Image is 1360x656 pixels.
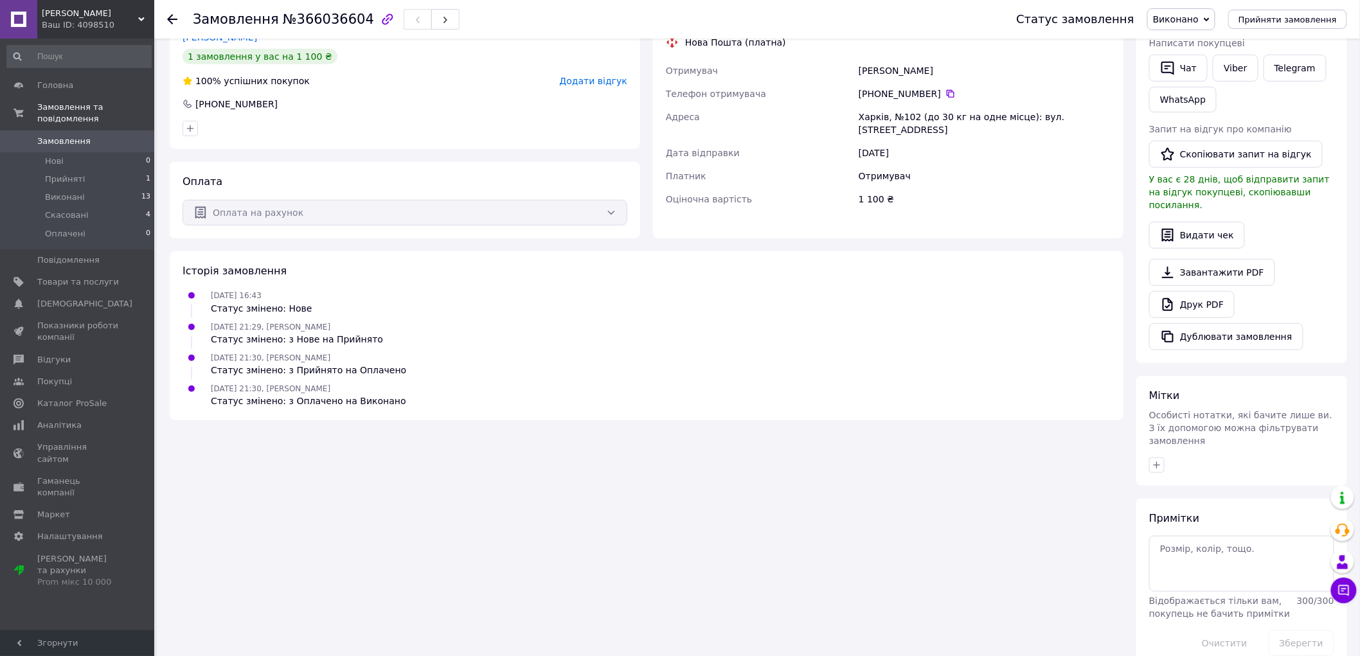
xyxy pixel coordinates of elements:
[37,254,100,266] span: Повідомлення
[666,171,706,181] span: Платник
[37,276,119,288] span: Товари та послуги
[560,76,627,86] span: Додати відгук
[37,376,72,387] span: Покупці
[1153,14,1199,24] span: Виконано
[856,141,1113,164] div: [DATE]
[682,36,789,49] div: Нова Пошта (платна)
[146,155,150,167] span: 0
[1149,222,1245,249] button: Видати чек
[856,105,1113,141] div: Харків, №102 (до 30 кг на одне місце): вул. [STREET_ADDRESS]
[211,333,383,346] div: Статус змінено: з Нове на Прийнято
[37,102,154,125] span: Замовлення та повідомлення
[45,191,85,203] span: Виконані
[1149,259,1275,286] a: Завантажити PDF
[1149,410,1332,446] span: Особисті нотатки, які бачите лише ви. З їх допомогою можна фільтрувати замовлення
[146,228,150,240] span: 0
[6,45,152,68] input: Пошук
[211,364,406,377] div: Статус змінено: з Прийнято на Оплачено
[1149,55,1208,82] button: Чат
[1149,291,1235,318] a: Друк PDF
[195,76,221,86] span: 100%
[1149,124,1292,134] span: Запит на відгук про компанію
[183,175,222,188] span: Оплата
[856,59,1113,82] div: [PERSON_NAME]
[1149,512,1199,524] span: Примітки
[37,576,119,588] div: Prom мікс 10 000
[146,209,150,221] span: 4
[859,87,1111,100] div: [PHONE_NUMBER]
[45,209,89,221] span: Скасовані
[42,8,138,19] span: ФОП Довгалюк О.А.
[1016,13,1134,26] div: Статус замовлення
[37,475,119,499] span: Гаманець компанії
[211,384,330,393] span: [DATE] 21:30, [PERSON_NAME]
[1297,596,1334,606] span: 300 / 300
[37,354,71,366] span: Відгуки
[283,12,374,27] span: №366036604
[37,298,132,310] span: [DEMOGRAPHIC_DATA]
[666,194,752,204] span: Оціночна вартість
[42,19,154,31] div: Ваш ID: 4098510
[666,112,700,122] span: Адреса
[211,323,330,332] span: [DATE] 21:29, [PERSON_NAME]
[45,228,85,240] span: Оплачені
[1228,10,1347,29] button: Прийняти замовлення
[1149,141,1323,168] button: Скопіювати запит на відгук
[666,148,740,158] span: Дата відправки
[666,89,766,99] span: Телефон отримувача
[146,173,150,185] span: 1
[1149,389,1180,402] span: Мітки
[45,155,64,167] span: Нові
[183,49,337,64] div: 1 замовлення у вас на 1 100 ₴
[183,75,310,87] div: успішних покупок
[37,531,103,542] span: Налаштування
[211,353,330,362] span: [DATE] 21:30, [PERSON_NAME]
[1149,596,1290,619] span: Відображається тільки вам, покупець не бачить примітки
[211,394,406,407] div: Статус змінено: з Оплачено на Виконано
[37,441,119,465] span: Управління сайтом
[37,398,107,409] span: Каталог ProSale
[37,320,119,343] span: Показники роботи компанії
[45,173,85,185] span: Прийняті
[183,265,287,277] span: Історія замовлення
[37,80,73,91] span: Головна
[37,420,82,431] span: Аналітика
[1213,55,1258,82] a: Viber
[37,553,119,589] span: [PERSON_NAME] та рахунки
[1239,15,1337,24] span: Прийняти замовлення
[167,13,177,26] div: Повернутися назад
[141,191,150,203] span: 13
[194,98,279,111] div: [PHONE_NUMBER]
[666,66,718,76] span: Отримувач
[183,32,257,42] a: [PERSON_NAME]
[1149,323,1303,350] button: Дублювати замовлення
[37,136,91,147] span: Замовлення
[856,164,1113,188] div: Отримувач
[1331,578,1357,603] button: Чат з покупцем
[1149,174,1330,210] span: У вас є 28 днів, щоб відправити запит на відгук покупцеві, скопіювавши посилання.
[856,188,1113,211] div: 1 100 ₴
[193,12,279,27] span: Замовлення
[1264,55,1327,82] a: Telegram
[211,302,312,315] div: Статус змінено: Нове
[1149,38,1245,48] span: Написати покупцеві
[211,291,262,300] span: [DATE] 16:43
[37,509,70,520] span: Маркет
[1149,87,1217,112] a: WhatsApp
